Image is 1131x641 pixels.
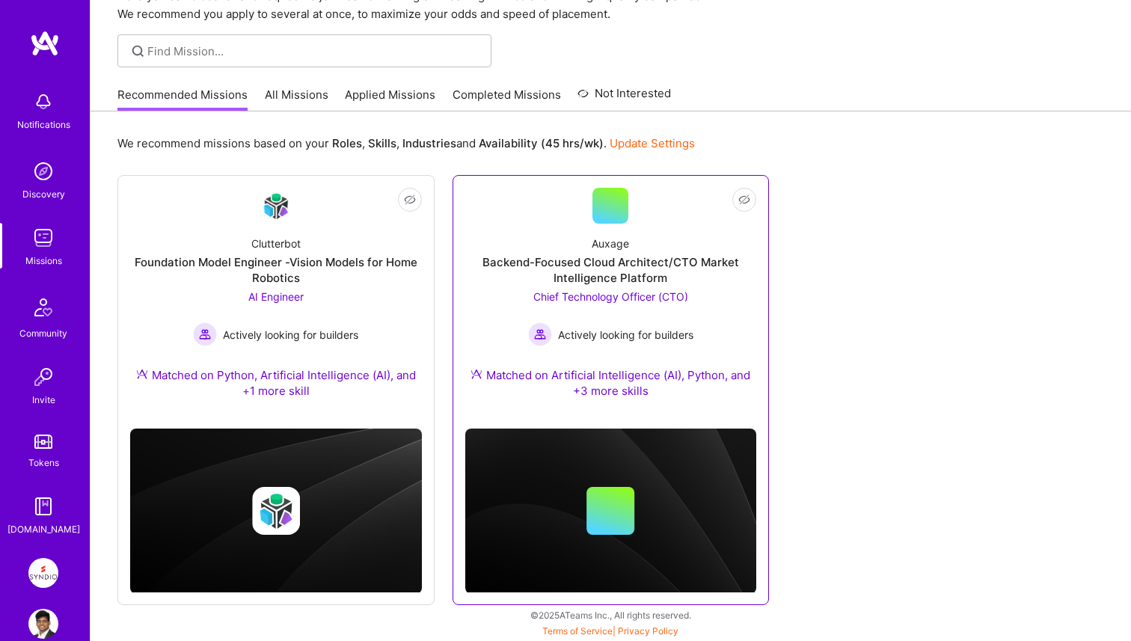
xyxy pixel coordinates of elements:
[465,429,757,593] img: cover
[251,236,301,251] div: Clutterbot
[25,558,62,588] a: Syndio: Transformation Engine Modernization
[25,609,62,639] a: User Avatar
[34,435,52,449] img: tokens
[28,223,58,253] img: teamwork
[465,367,757,399] div: Matched on Artificial Intelligence (AI), Python, and +3 more skills
[402,136,456,150] b: Industries
[471,368,482,380] img: Ateam Purple Icon
[30,30,60,57] img: logo
[28,558,58,588] img: Syndio: Transformation Engine Modernization
[25,289,61,325] img: Community
[223,327,358,343] span: Actively looking for builders
[542,625,678,637] span: |
[577,85,671,111] a: Not Interested
[22,186,65,202] div: Discovery
[19,325,67,341] div: Community
[130,367,422,399] div: Matched on Python, Artificial Intelligence (AI), and +1 more skill
[129,43,147,60] i: icon SearchGrey
[618,625,678,637] a: Privacy Policy
[479,136,604,150] b: Availability (45 hrs/wk)
[738,194,750,206] i: icon EyeClosed
[28,491,58,521] img: guide book
[465,254,757,286] div: Backend-Focused Cloud Architect/CTO Market Intelligence Platform
[265,87,328,111] a: All Missions
[28,609,58,639] img: User Avatar
[558,327,693,343] span: Actively looking for builders
[117,87,248,111] a: Recommended Missions
[345,87,435,111] a: Applied Missions
[28,87,58,117] img: bell
[404,194,416,206] i: icon EyeClosed
[193,322,217,346] img: Actively looking for builders
[368,136,396,150] b: Skills
[533,290,688,303] span: Chief Technology Officer (CTO)
[28,455,59,470] div: Tokens
[117,135,695,151] p: We recommend missions based on your , , and .
[528,322,552,346] img: Actively looking for builders
[453,87,561,111] a: Completed Missions
[465,188,757,417] a: AuxageBackend-Focused Cloud Architect/CTO Market Intelligence PlatformChief Technology Officer (C...
[32,392,55,408] div: Invite
[136,368,148,380] img: Ateam Purple Icon
[90,596,1131,634] div: © 2025 ATeams Inc., All rights reserved.
[130,429,422,593] img: cover
[28,156,58,186] img: discovery
[17,117,70,132] div: Notifications
[130,188,422,417] a: Company LogoClutterbotFoundation Model Engineer -Vision Models for Home RoboticsAI Engineer Activ...
[7,521,80,537] div: [DOMAIN_NAME]
[248,290,304,303] span: AI Engineer
[252,487,300,535] img: Company logo
[332,136,362,150] b: Roles
[147,43,480,59] input: Find Mission...
[592,236,629,251] div: Auxage
[28,362,58,392] img: Invite
[25,253,62,269] div: Missions
[610,136,695,150] a: Update Settings
[542,625,613,637] a: Terms of Service
[130,254,422,286] div: Foundation Model Engineer -Vision Models for Home Robotics
[258,188,294,224] img: Company Logo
